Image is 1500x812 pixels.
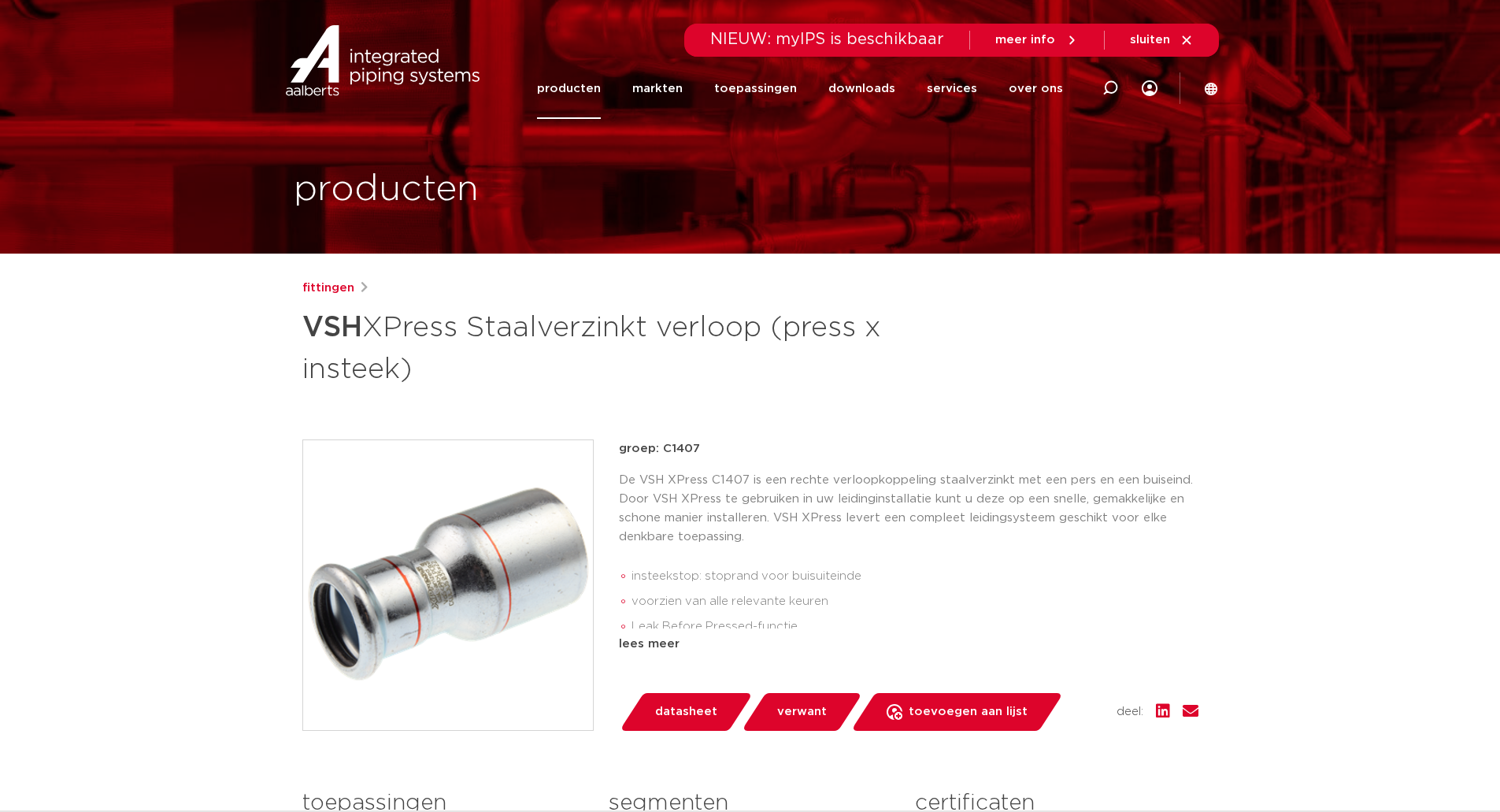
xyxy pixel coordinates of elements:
p: groep: C1407 [619,439,1198,458]
span: NIEUW: myIPS is beschikbaar [710,32,944,47]
h1: producten [294,165,479,215]
span: meer info [995,34,1055,46]
span: verwant [777,699,827,725]
a: sluiten [1130,33,1194,47]
li: Leak Before Pressed-functie [631,614,1198,640]
a: producten [537,58,601,119]
a: verwant [741,693,862,731]
a: meer info [995,33,1079,47]
a: over ons [1009,58,1063,119]
a: markten [632,58,683,119]
img: Product Image for VSH XPress Staalverzinkt verloop (press x insteek) [303,440,593,730]
strong: VSH [302,313,362,342]
nav: Menu [537,58,1063,119]
h1: XPress Staalverzinkt verloop (press x insteek) [302,304,894,389]
span: sluiten [1130,34,1170,46]
p: De VSH XPress C1407 is een rechte verloopkoppeling staalverzinkt met een pers en een buiseind. Do... [619,471,1198,547]
div: lees meer [619,635,1198,654]
a: services [927,58,977,119]
span: datasheet [655,699,717,725]
a: downloads [828,58,895,119]
li: voorzien van alle relevante keuren [631,589,1198,614]
a: fittingen [302,279,354,298]
span: toevoegen aan lijst [909,699,1028,725]
span: deel: [1117,703,1143,721]
a: datasheet [619,693,753,731]
a: toepassingen [714,58,797,119]
li: insteekstop: stoprand voor buisuiteinde [631,564,1198,589]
